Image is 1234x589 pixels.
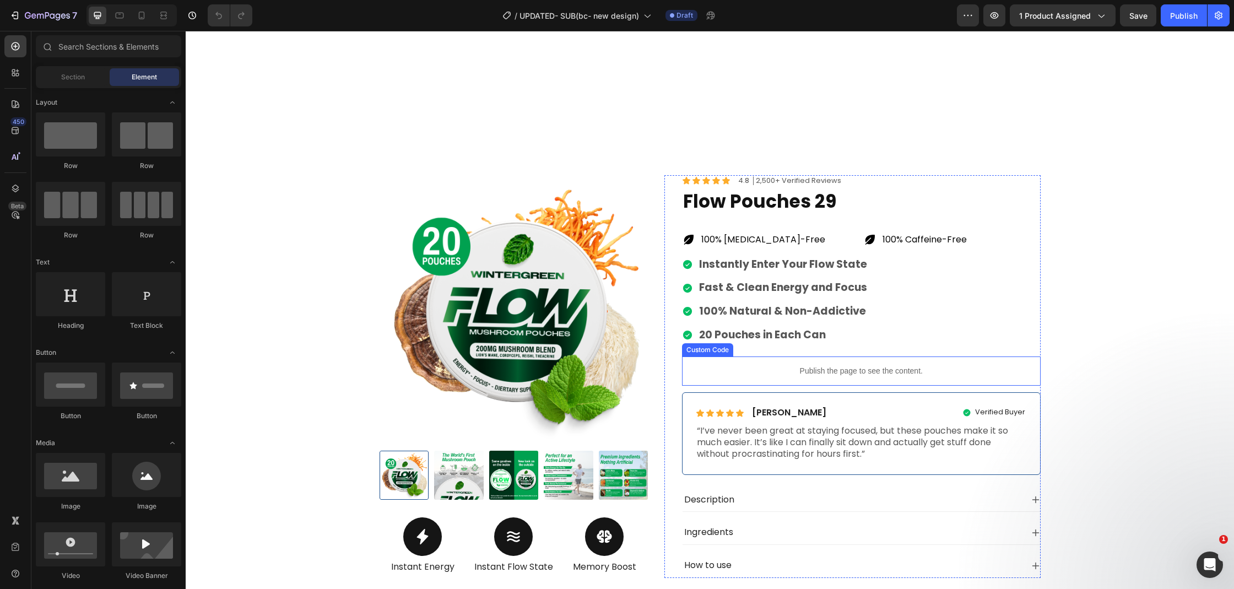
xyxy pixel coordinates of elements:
p: 4.8 │2,500+ Verified Reviews [553,145,656,155]
p: 100% [MEDICAL_DATA]-Free [516,203,640,215]
iframe: Intercom live chat [1197,552,1223,578]
p: Instant Flow State [286,531,370,542]
p: Description [499,463,549,475]
div: 450 [10,117,26,126]
button: Publish [1161,4,1207,26]
div: Custom Code [499,314,545,324]
span: Text [36,257,50,267]
p: “I’ve never been great at staying focused, but these pouches make it so much easier. It’s like I ... [511,395,840,429]
span: Toggle open [164,94,181,111]
span: 1 [1219,535,1228,544]
div: Video Banner [112,571,181,581]
img: Man running by a waterfront with promotional text about Flow Pouches product benefits. [358,420,408,469]
span: Section [61,72,85,82]
strong: Instantly Enter Your Flow State [513,226,681,241]
p: [PERSON_NAME] [566,376,641,388]
span: Draft [676,10,693,20]
div: Text Block [112,321,181,331]
button: 7 [4,4,82,26]
div: Button [112,411,181,421]
p: Instant Energy [195,531,279,542]
h1: Flow Pouches 29 [496,158,855,184]
span: Media [36,438,55,448]
span: Toggle open [164,434,181,452]
span: 1 product assigned [1019,10,1091,21]
p: Verified Buyer [789,377,840,386]
span: Toggle open [164,344,181,361]
div: Row [112,161,181,171]
button: 1 product assigned [1010,4,1116,26]
strong: 20 Pouches in Each Can [513,296,640,311]
span: Layout [36,98,57,107]
strong: Fast & Clean Energy and Focus [513,249,681,264]
div: Image [36,501,105,511]
p: 100% Caffeine-Free [697,203,781,215]
span: / [515,10,517,21]
p: Memory Boost [377,531,461,542]
div: Row [36,161,105,171]
span: Save [1129,11,1148,20]
button: Save [1120,4,1156,26]
div: Button [36,411,105,421]
div: Undo/Redo [208,4,252,26]
div: Row [112,230,181,240]
iframe: Design area [186,31,1234,589]
span: UPDATED- SUB(bc- new design) [519,10,639,21]
img: List of premium ingredients of Flow Pouchs with their benefits on a natural background [413,420,463,469]
div: Heading [36,321,105,331]
img: Promotional graphic for 'Flow' wintergreen mushroom pouch with product features and branding. [248,420,298,469]
div: Row [36,230,105,240]
div: Publish [1170,10,1198,21]
div: Beta [8,202,26,210]
span: Button [36,348,56,358]
span: Element [132,72,157,82]
p: Publish the page to see the content. [496,334,855,346]
span: Toggle open [164,253,181,271]
strong: 100% Natural & Non-Addictive [513,273,680,288]
div: Image [112,501,181,511]
p: 7 [72,9,77,22]
div: Video [36,571,105,581]
input: Search Sections & Elements [36,35,181,57]
p: Ingredients [499,496,548,507]
p: How to use [499,529,546,541]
